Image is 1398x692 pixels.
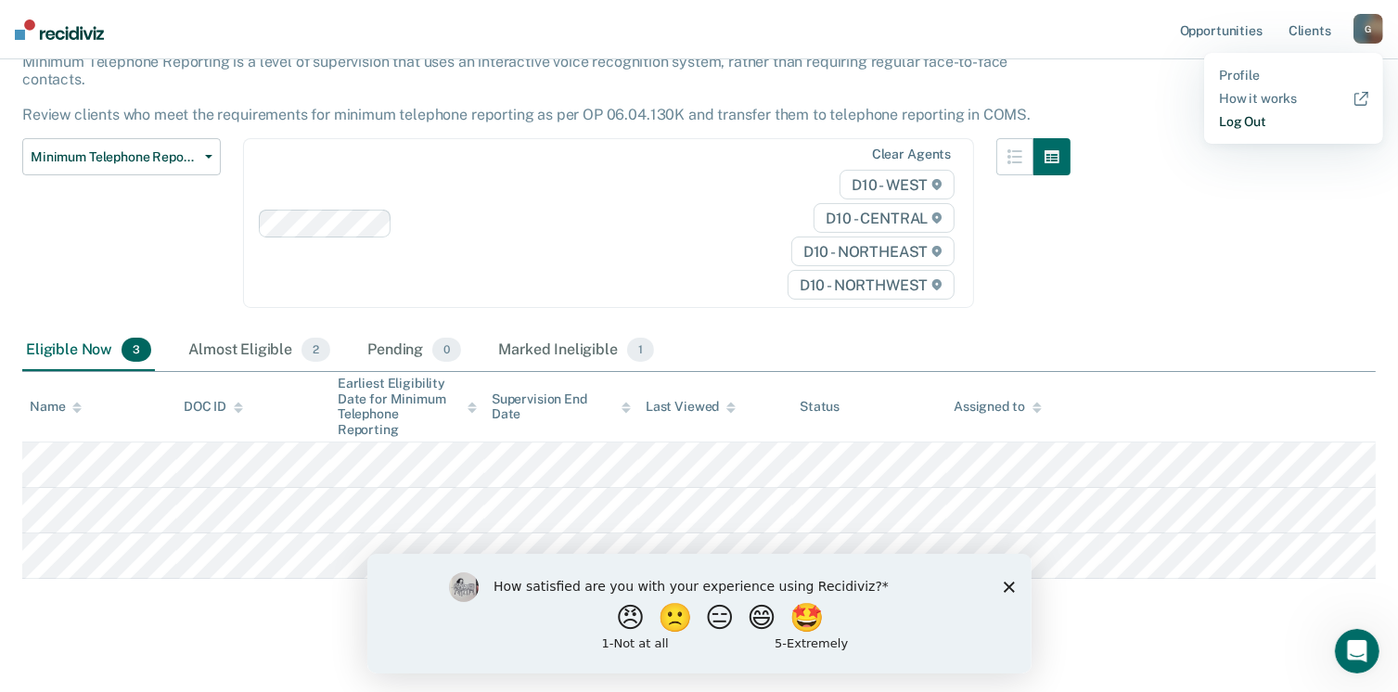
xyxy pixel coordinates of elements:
[492,391,631,423] div: Supervision End Date
[1219,114,1368,130] a: Log Out
[1353,14,1383,44] button: G
[494,330,658,371] div: Marked Ineligible1
[432,338,461,362] span: 0
[1335,629,1379,673] iframe: Intercom live chat
[185,330,334,371] div: Almost Eligible2
[364,330,465,371] div: Pending0
[1219,68,1368,83] a: Profile
[22,53,1031,124] p: Minimum Telephone Reporting is a level of supervision that uses an interactive voice recognition ...
[1219,91,1368,107] a: How it works
[30,399,82,415] div: Name
[627,338,654,362] span: 1
[184,399,243,415] div: DOC ID
[872,147,951,162] div: Clear agents
[338,376,477,438] div: Earliest Eligibility Date for Minimum Telephone Reporting
[122,338,151,362] span: 3
[788,270,955,300] span: D10 - NORTHWEST
[646,399,736,415] div: Last Viewed
[22,138,221,175] button: Minimum Telephone Reporting
[15,19,104,40] img: Recidiviz
[301,338,330,362] span: 2
[791,237,955,266] span: D10 - NORTHEAST
[367,554,1032,673] iframe: Survey by Kim from Recidiviz
[22,330,155,371] div: Eligible Now3
[814,203,955,233] span: D10 - CENTRAL
[840,170,955,199] span: D10 - WEST
[31,149,198,165] span: Minimum Telephone Reporting
[954,399,1041,415] div: Assigned to
[800,399,840,415] div: Status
